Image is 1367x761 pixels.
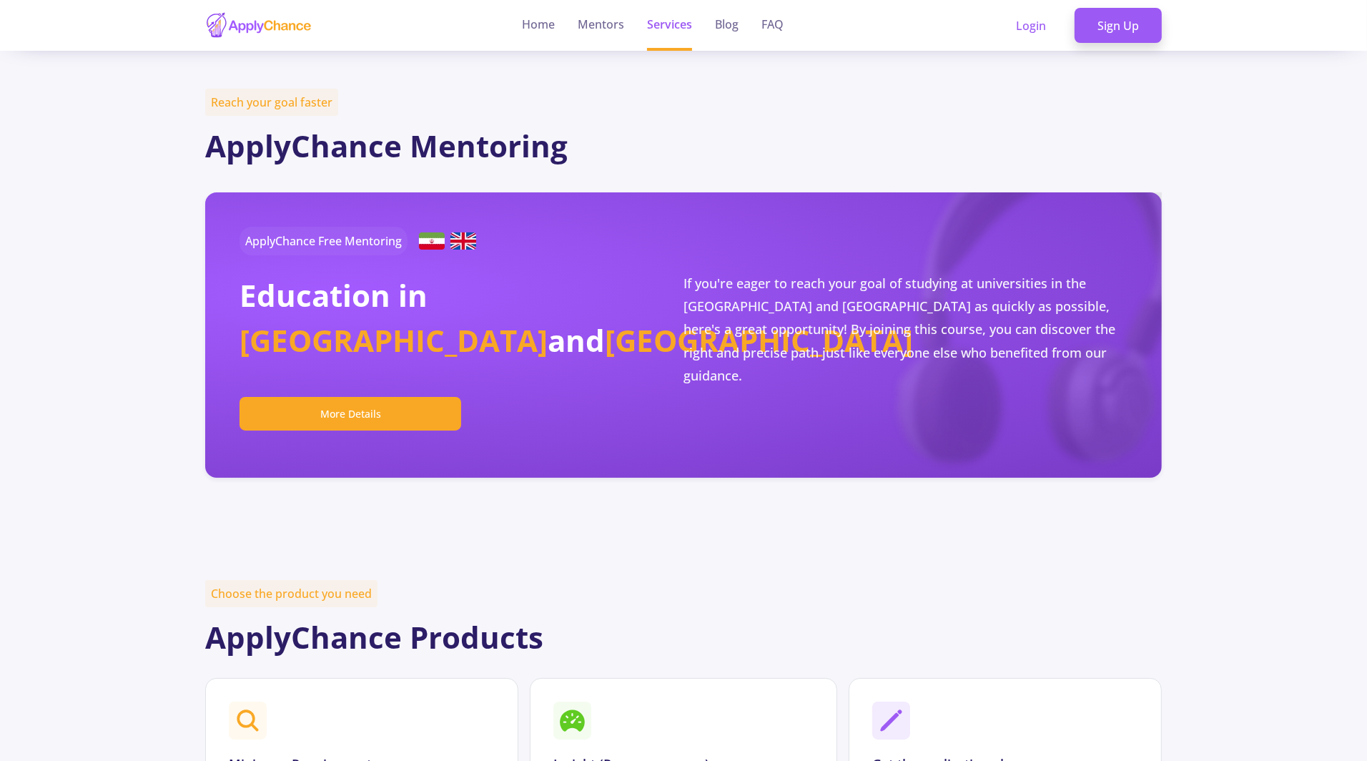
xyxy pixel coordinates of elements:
[419,232,445,250] img: Iran Flag
[1075,8,1162,44] a: Sign Up
[240,227,408,255] span: ApplyChance Free Mentoring
[205,11,312,39] img: applychance logo
[993,8,1069,44] a: Login
[205,128,1162,164] h1: ApplyChance Mentoring
[605,320,913,360] span: [GEOGRAPHIC_DATA]
[683,272,1127,388] p: If you're eager to reach your goal of studying at universities in the [GEOGRAPHIC_DATA] and [GEOG...
[240,320,548,360] span: [GEOGRAPHIC_DATA]
[240,406,473,421] a: More Details
[205,580,377,607] span: Choose the product you need
[240,273,683,363] h2: Education in and
[205,619,1162,655] h2: ApplyChance Products
[205,89,338,116] span: Reach your goal faster
[240,397,462,431] button: More Details
[450,232,476,250] img: United Kingdom Flag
